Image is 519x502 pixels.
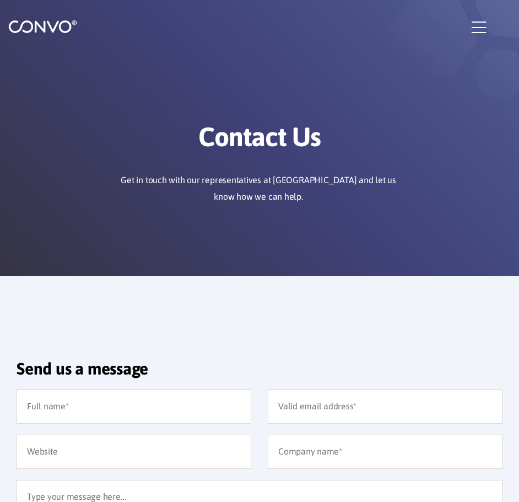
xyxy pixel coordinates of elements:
input: Website [17,435,251,469]
h1: Contact Us [25,121,494,161]
input: Full name* [17,389,251,424]
h2: Send us a message [17,359,502,387]
p: Get in touch with our representatives at [GEOGRAPHIC_DATA] and let us know how we can help. [110,172,407,205]
img: logo_1.png [8,19,77,34]
input: Company name* [268,435,502,469]
input: Valid email address* [268,389,502,424]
